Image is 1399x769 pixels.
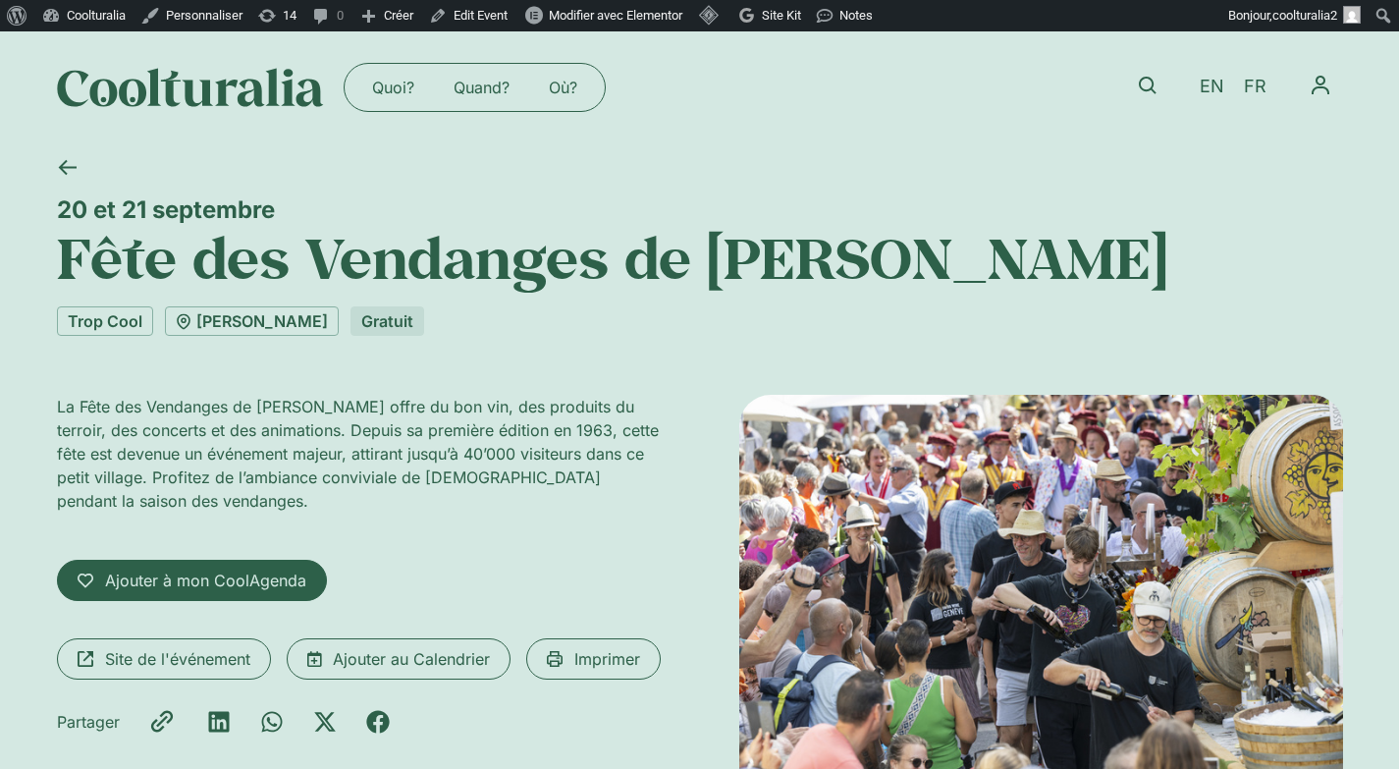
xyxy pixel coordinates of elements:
span: Modifier avec Elementor [549,8,682,23]
span: Ajouter au Calendrier [333,647,490,671]
a: Site de l'événement [57,638,271,680]
div: Gratuit [350,306,424,336]
a: Ajouter au Calendrier [287,638,511,680]
nav: Menu [352,72,597,103]
a: Trop Cool [57,306,153,336]
div: Partager sur whatsapp [260,710,284,734]
a: [PERSON_NAME] [165,306,339,336]
span: EN [1200,77,1224,97]
a: EN [1190,73,1234,101]
nav: Menu [1298,63,1343,108]
span: Site Kit [762,8,801,23]
span: FR [1244,77,1266,97]
div: Partager sur x-twitter [313,710,337,734]
span: Ajouter à mon CoolAgenda [105,569,306,592]
p: La Fête des Vendanges de [PERSON_NAME] offre du bon vin, des produits du terroir, des concerts et... [57,395,661,513]
a: Imprimer [526,638,661,680]
div: 20 et 21 septembre [57,195,1343,224]
span: Imprimer [574,647,640,671]
span: coolturalia2 [1272,8,1337,23]
h1: Fête des Vendanges de [PERSON_NAME] [57,224,1343,291]
a: FR [1234,73,1276,101]
div: Partager [57,710,120,734]
a: Ajouter à mon CoolAgenda [57,560,327,601]
a: Quoi? [352,72,434,103]
div: Partager sur linkedin [207,710,231,734]
div: Partager sur facebook [366,710,390,734]
a: Quand? [434,72,529,103]
a: Où? [529,72,597,103]
button: Permuter le menu [1298,63,1343,108]
span: Site de l'événement [105,647,250,671]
